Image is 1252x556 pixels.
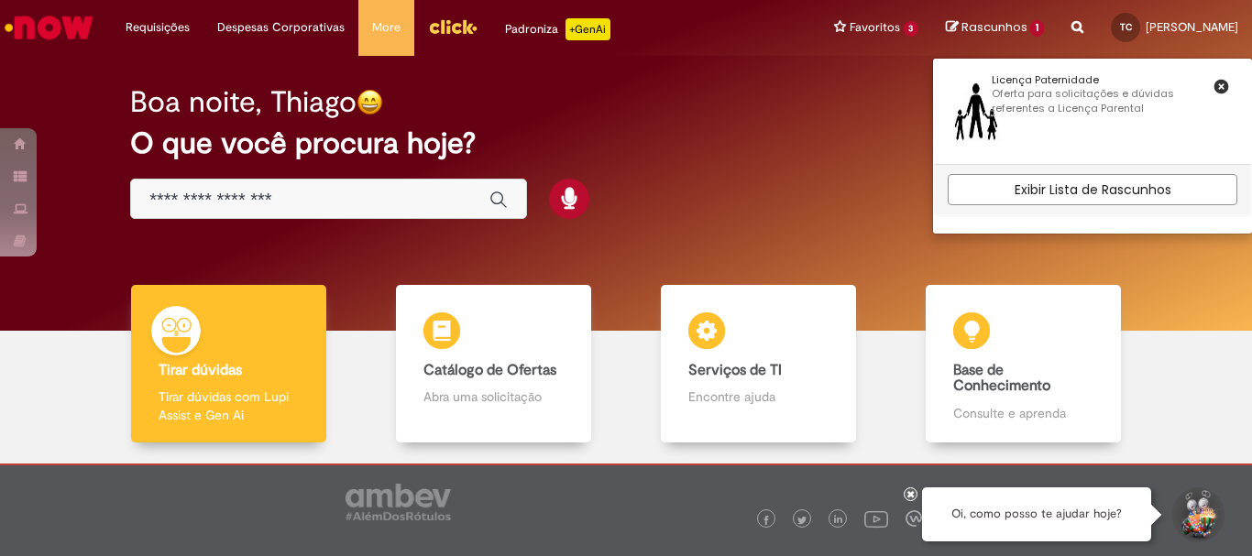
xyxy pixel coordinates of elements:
[1146,19,1238,35] span: [PERSON_NAME]
[357,89,383,115] img: happy-face.png
[953,361,1050,396] b: Base de Conhecimento
[130,86,357,118] h2: Boa noite, Thiago
[992,73,1205,88] div: Licença Paternidade
[906,510,922,527] img: logo_footer_workplace.png
[948,73,1205,141] a: Licença Paternidade
[126,18,190,37] span: Requisições
[423,387,563,406] p: Abra uma solicitação
[1120,21,1132,33] span: TC
[762,516,771,525] img: logo_footer_facebook.png
[372,18,401,37] span: More
[626,285,891,443] a: Serviços de TI Encontre ajuda
[953,404,1093,422] p: Consulte e aprenda
[346,484,451,520] img: logo_footer_ambev_rotulo_gray.png
[159,387,298,424] p: Tirar dúvidas com Lupi Assist e Gen Ai
[948,174,1237,205] a: Exibir Lista de Rascunhos
[505,18,610,40] div: Padroniza
[850,18,900,37] span: Favoritos
[961,18,1027,36] span: Rascunhos
[946,19,1044,37] a: Rascunhos
[2,9,96,46] img: ServiceNow
[891,285,1156,443] a: Base de Conhecimento Consulte e aprenda
[217,18,345,37] span: Despesas Corporativas
[361,285,626,443] a: Catálogo de Ofertas Abra uma solicitação
[1170,487,1225,542] button: Iniciar Conversa de Suporte
[864,507,888,530] img: logo_footer_youtube.png
[992,87,1205,115] p: Oferta para solicitações e dúvidas referentes a Licença Parental
[428,13,478,40] img: click_logo_yellow_360x200.png
[797,516,807,525] img: logo_footer_twitter.png
[130,127,1122,159] h2: O que você procura hoje?
[834,515,843,526] img: logo_footer_linkedin.png
[688,387,828,406] p: Encontre ajuda
[96,285,361,443] a: Tirar dúvidas Tirar dúvidas com Lupi Assist e Gen Ai
[423,361,556,379] b: Catálogo de Ofertas
[566,18,610,40] p: +GenAi
[159,361,242,379] b: Tirar dúvidas
[904,21,919,37] span: 3
[1030,20,1044,37] span: 1
[922,487,1151,541] div: Oi, como posso te ajudar hoje?
[688,361,782,379] b: Serviços de TI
